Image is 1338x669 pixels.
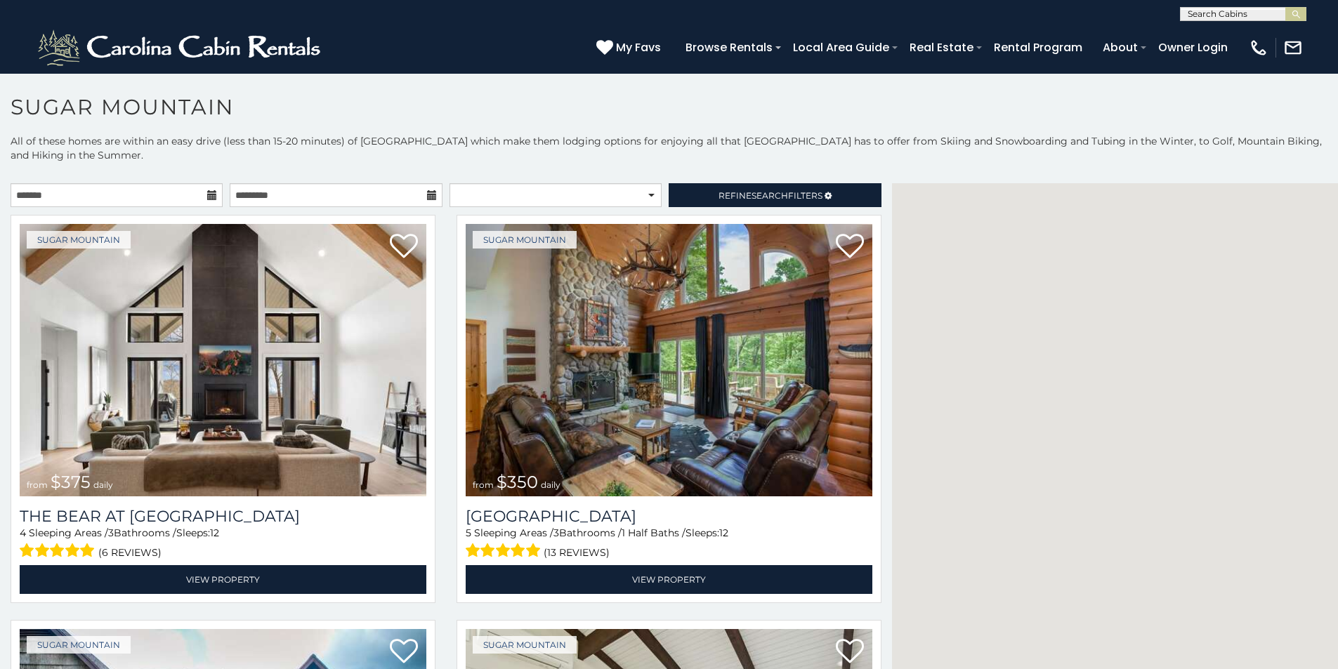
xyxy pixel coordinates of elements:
img: White-1-2.png [35,27,327,69]
span: (13 reviews) [544,543,610,562]
span: 4 [20,526,26,539]
h3: The Bear At Sugar Mountain [20,507,426,526]
a: The Bear At [GEOGRAPHIC_DATA] [20,507,426,526]
span: 3 [553,526,559,539]
a: from $350 daily [466,224,872,496]
a: Local Area Guide [786,35,896,60]
span: Search [752,190,788,201]
span: 3 [108,526,114,539]
h3: Grouse Moor Lodge [466,507,872,526]
span: 5 [466,526,471,539]
a: My Favs [596,39,664,57]
a: Add to favorites [836,232,864,262]
a: Add to favorites [390,637,418,667]
a: from $375 daily [20,224,426,496]
a: Sugar Mountain [473,636,577,654]
span: from [27,479,48,490]
span: $375 [51,472,91,492]
img: 1714387646_thumbnail.jpeg [20,224,426,496]
img: mail-regular-white.png [1283,38,1303,58]
a: View Property [20,565,426,594]
span: (6 reviews) [98,543,162,562]
span: My Favs [616,39,661,56]
a: Owner Login [1151,35,1235,60]
img: phone-regular-white.png [1249,38,1268,58]
div: Sleeping Areas / Bathrooms / Sleeps: [466,526,872,562]
span: 12 [210,526,219,539]
span: Refine Filters [719,190,822,201]
a: Add to favorites [390,232,418,262]
span: $350 [497,472,538,492]
a: View Property [466,565,872,594]
div: Sleeping Areas / Bathrooms / Sleeps: [20,526,426,562]
span: 1 Half Baths / [622,526,686,539]
span: daily [541,479,560,490]
a: Sugar Mountain [27,231,131,249]
a: RefineSearchFilters [669,183,881,207]
a: Real Estate [903,35,980,60]
span: daily [93,479,113,490]
span: from [473,479,494,490]
a: [GEOGRAPHIC_DATA] [466,507,872,526]
a: Browse Rentals [678,35,780,60]
img: 1714398141_thumbnail.jpeg [466,224,872,496]
a: Add to favorites [836,637,864,667]
a: Sugar Mountain [473,231,577,249]
a: Sugar Mountain [27,636,131,654]
a: Rental Program [987,35,1089,60]
span: 12 [719,526,728,539]
a: About [1096,35,1145,60]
